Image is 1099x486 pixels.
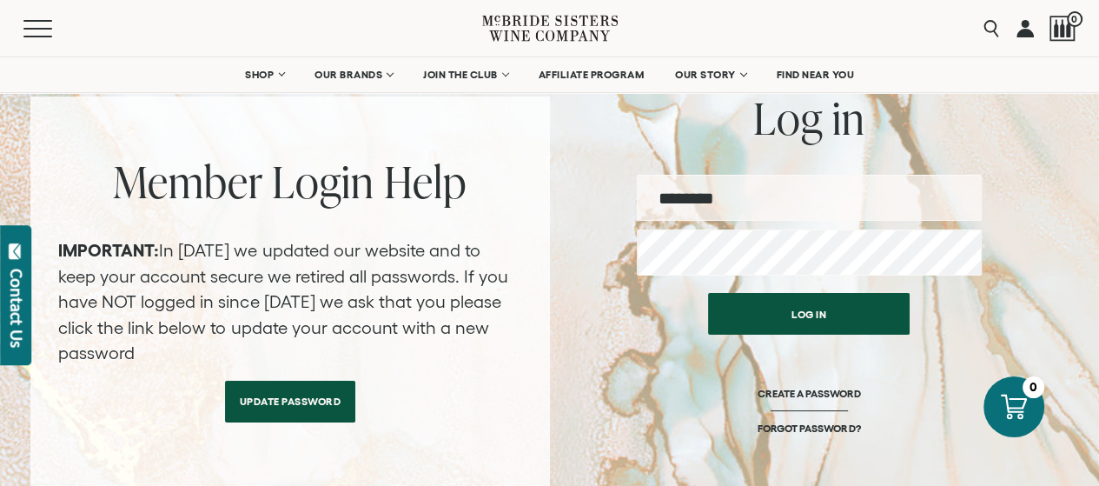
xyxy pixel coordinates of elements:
a: AFFILIATE PROGRAM [527,57,656,92]
h2: Log in [637,97,982,140]
h2: Member Login Help [58,160,522,203]
a: OUR BRANDS [303,57,403,92]
div: 0 [1023,376,1044,398]
a: FORGOT PASSWORD? [758,422,860,435]
span: OUR STORY [675,69,736,81]
a: SHOP [234,57,295,92]
div: Contact Us [8,269,25,348]
span: 0 [1067,11,1082,27]
a: FIND NEAR YOU [765,57,866,92]
a: Update Password [225,381,356,423]
a: OUR STORY [664,57,757,92]
a: CREATE A PASSWORD [758,387,861,422]
p: In [DATE] we updated our website and to keep your account secure we retired all passwords. If you... [58,238,522,367]
button: Mobile Menu Trigger [23,20,86,37]
span: AFFILIATE PROGRAM [539,69,645,81]
button: Log in [708,293,910,335]
a: JOIN THE CLUB [412,57,519,92]
strong: IMPORTANT: [58,241,159,260]
span: FIND NEAR YOU [777,69,855,81]
span: OUR BRANDS [314,69,382,81]
span: JOIN THE CLUB [423,69,498,81]
span: SHOP [245,69,275,81]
